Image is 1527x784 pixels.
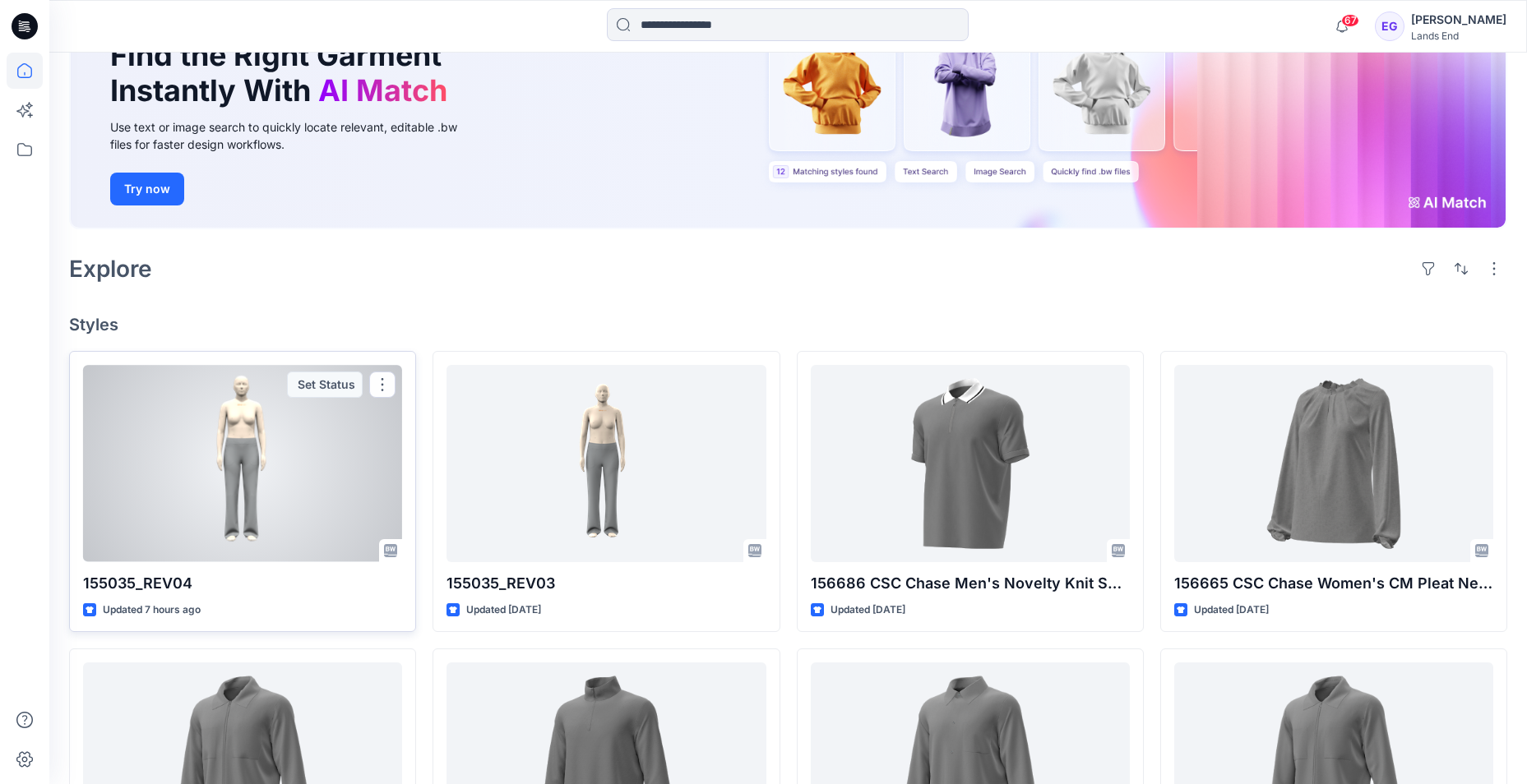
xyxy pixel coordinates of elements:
a: 156665 CSC Chase Women's CM Pleat Neck Top [1174,365,1493,561]
a: 155035_REV03 [447,365,766,561]
a: 155035_REV04 [83,365,402,561]
p: Updated [DATE] [831,602,905,619]
span: 67 [1341,14,1359,27]
p: 156686 CSC Chase Men's Novelty Knit SS Zip Front Placket Top [811,572,1130,595]
h4: Styles [69,315,1507,334]
h2: Explore [69,256,152,282]
div: [PERSON_NAME] [1411,10,1506,30]
div: EG [1375,12,1404,41]
p: 155035_REV03 [447,572,766,595]
p: Updated 7 hours ago [103,602,201,619]
p: 156665 CSC Chase Women's CM Pleat Neck Top [1174,572,1493,595]
p: Updated [DATE] [466,602,541,619]
div: Use text or image search to quickly locate relevant, editable .bw files for faster design workflows. [110,118,480,153]
button: Try now [110,173,184,205]
a: 156686 CSC Chase Men's Novelty Knit SS Zip Front Placket Top [811,365,1130,561]
div: Lands End [1411,30,1506,42]
span: AI Match [318,72,447,108]
h1: Find the Right Garment Instantly With [110,38,456,108]
p: Updated [DATE] [1194,602,1269,619]
p: 155035_REV04 [83,572,402,595]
